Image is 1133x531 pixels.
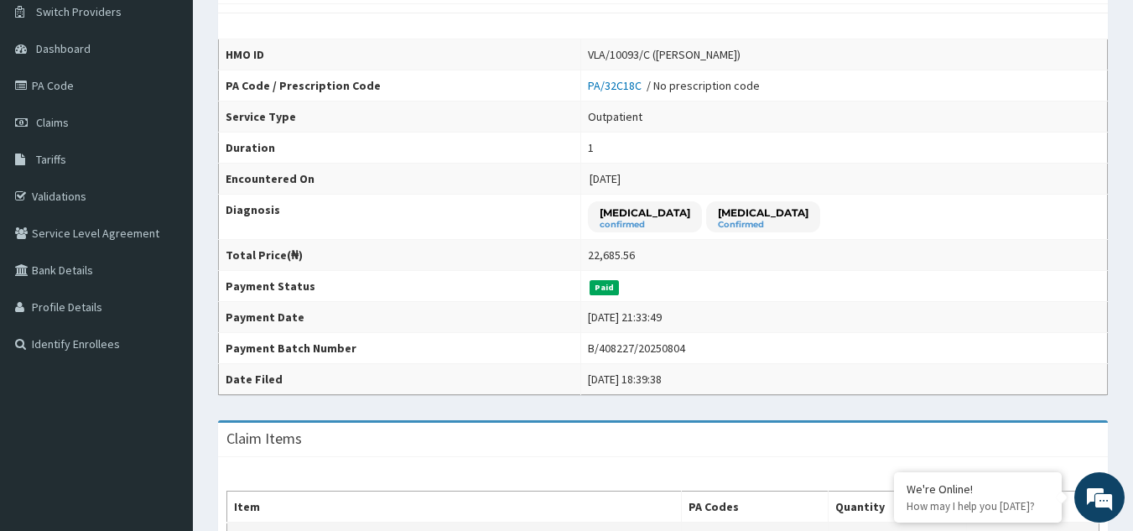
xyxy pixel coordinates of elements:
div: 1 [588,139,594,156]
th: PA Code / Prescription Code [219,70,581,102]
th: Duration [219,133,581,164]
p: How may I help you today? [907,499,1049,513]
div: / No prescription code [588,77,760,94]
div: Chat with us now [87,94,282,116]
span: Paid [590,280,620,295]
th: Item [227,492,682,523]
div: VLA/10093/C ([PERSON_NAME]) [588,46,741,63]
span: Dashboard [36,41,91,56]
small: confirmed [600,221,690,229]
th: Quantity [829,492,967,523]
th: Service Type [219,102,581,133]
th: Encountered On [219,164,581,195]
th: Payment Date [219,302,581,333]
th: HMO ID [219,39,581,70]
th: Payment Status [219,271,581,302]
div: We're Online! [907,482,1049,497]
div: B/408227/20250804 [588,340,685,357]
th: PA Codes [681,492,829,523]
span: Claims [36,115,69,130]
th: Date Filed [219,364,581,395]
div: Outpatient [588,108,642,125]
span: [DATE] [590,171,621,186]
textarea: Type your message and hit 'Enter' [8,353,320,412]
div: [DATE] 18:39:38 [588,371,662,388]
th: Payment Batch Number [219,333,581,364]
th: Diagnosis [219,195,581,240]
div: 22,685.56 [588,247,635,263]
small: Confirmed [718,221,808,229]
h3: Claim Items [226,431,302,446]
span: Switch Providers [36,4,122,19]
img: d_794563401_company_1708531726252_794563401 [31,84,68,126]
span: Tariffs [36,152,66,167]
span: We're online! [97,159,231,328]
div: [DATE] 21:33:49 [588,309,662,325]
p: [MEDICAL_DATA] [718,206,808,220]
a: PA/32C18C [588,78,647,93]
p: [MEDICAL_DATA] [600,206,690,220]
th: Total Price(₦) [219,240,581,271]
div: Minimize live chat window [275,8,315,49]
